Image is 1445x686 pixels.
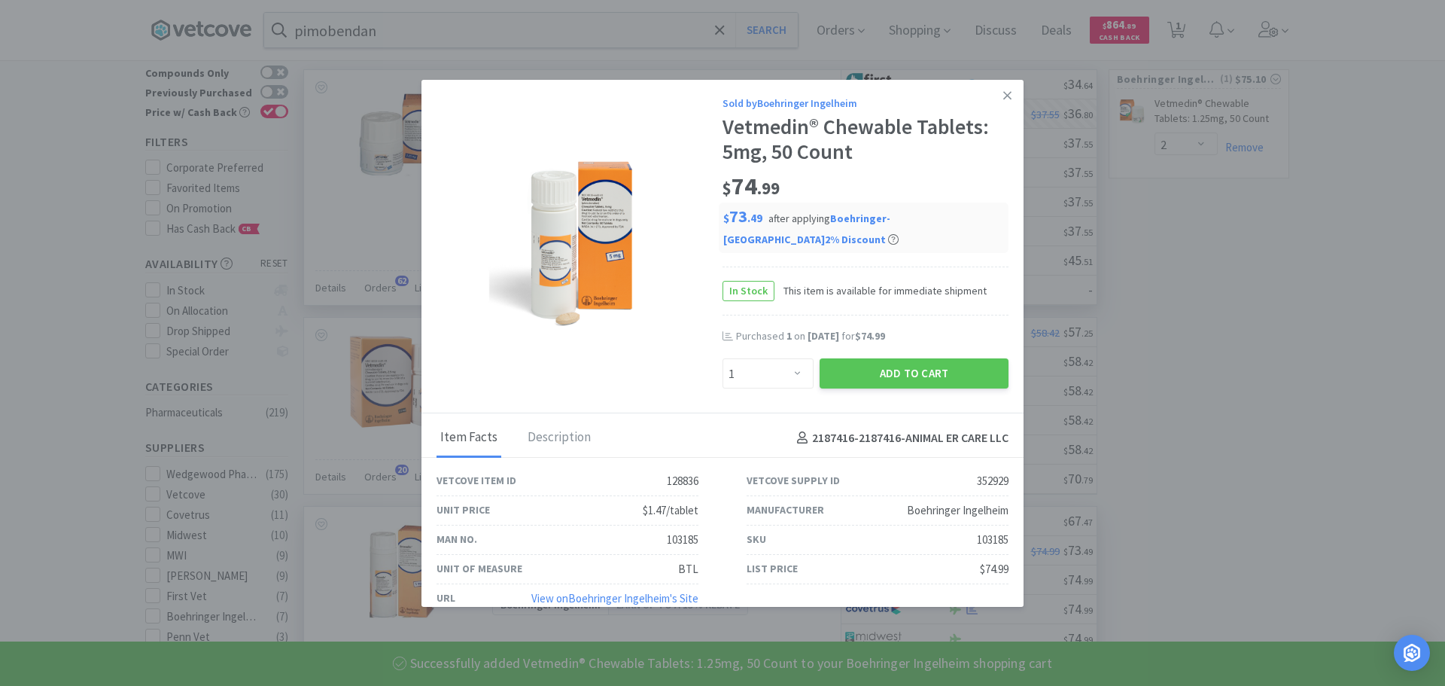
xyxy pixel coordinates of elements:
[747,502,824,518] div: Manufacturer
[722,95,1008,111] div: Sold by Boehringer Ingelheim
[808,329,839,343] span: [DATE]
[1394,635,1430,671] div: Open Intercom Messenger
[786,329,792,343] span: 1
[678,560,698,578] div: BTL
[747,531,766,547] div: SKU
[723,211,729,225] span: $
[820,358,1008,389] button: Add to Cart
[723,206,762,227] span: 73
[437,419,501,457] div: Item Facts
[723,212,890,247] i: Boehringer-[GEOGRAPHIC_DATA] 2 % Discount
[791,428,1008,448] h4: 2187416-2187416 - ANIMAL ER CARE LLC
[467,151,692,332] img: 826c8c8bf6a7470bb242eeea439eb588_352929.png
[736,329,1008,344] div: Purchased on for
[437,472,516,489] div: Vetcove Item ID
[747,211,762,225] span: . 49
[855,329,885,343] span: $74.99
[437,531,477,547] div: Man No.
[437,590,455,606] div: URL
[723,212,899,247] span: after applying
[747,560,798,577] div: List Price
[774,282,987,299] span: This item is available for immediate shipment
[667,531,698,549] div: 103185
[977,472,1008,490] div: 352929
[643,502,698,520] div: $1.47/tablet
[747,472,840,489] div: Vetcove Supply ID
[757,178,780,199] span: . 99
[531,591,698,605] a: View onBoehringer Ingelheim's Site
[524,419,595,457] div: Description
[907,502,1008,520] div: Boehringer Ingelheim
[722,114,1008,165] div: Vetmedin® Chewable Tablets: 5mg, 50 Count
[722,171,780,201] span: 74
[437,502,490,518] div: Unit Price
[723,282,774,300] span: In Stock
[977,531,1008,549] div: 103185
[722,178,732,199] span: $
[980,560,1008,578] div: $74.99
[667,472,698,490] div: 128836
[437,560,522,577] div: Unit of Measure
